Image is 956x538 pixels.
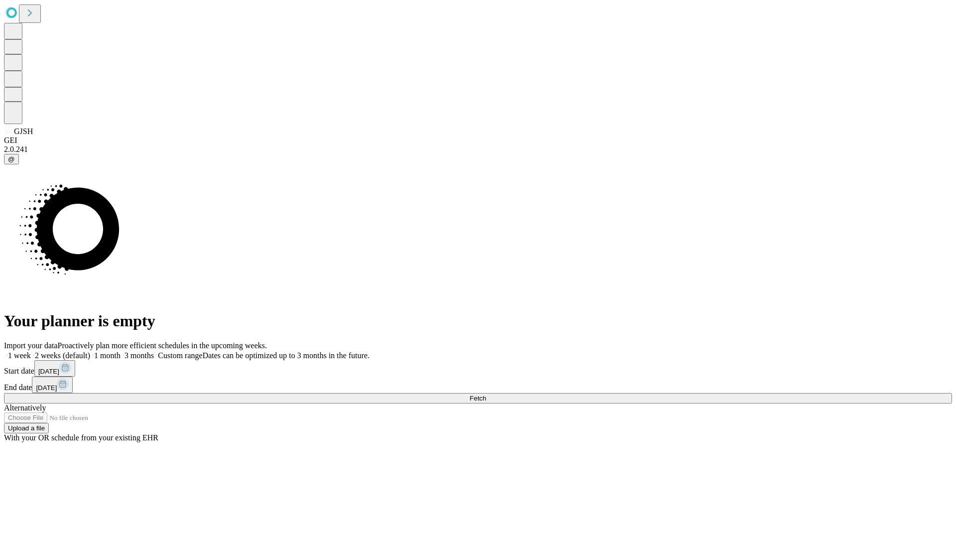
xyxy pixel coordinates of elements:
span: Import your data [4,341,58,350]
span: GJSH [14,127,33,135]
span: [DATE] [36,384,57,392]
span: 1 month [94,351,120,360]
button: Fetch [4,393,952,403]
span: With your OR schedule from your existing EHR [4,433,158,442]
span: Dates can be optimized up to 3 months in the future. [203,351,369,360]
span: Proactively plan more efficient schedules in the upcoming weeks. [58,341,267,350]
div: GEI [4,136,952,145]
button: Upload a file [4,423,49,433]
h1: Your planner is empty [4,312,952,330]
span: 1 week [8,351,31,360]
div: Start date [4,360,952,377]
span: Alternatively [4,403,46,412]
span: 2 weeks (default) [35,351,90,360]
span: Fetch [470,395,486,402]
button: [DATE] [32,377,73,393]
span: @ [8,155,15,163]
span: 3 months [124,351,154,360]
span: Custom range [158,351,202,360]
button: @ [4,154,19,164]
span: [DATE] [38,368,59,375]
div: End date [4,377,952,393]
button: [DATE] [34,360,75,377]
div: 2.0.241 [4,145,952,154]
